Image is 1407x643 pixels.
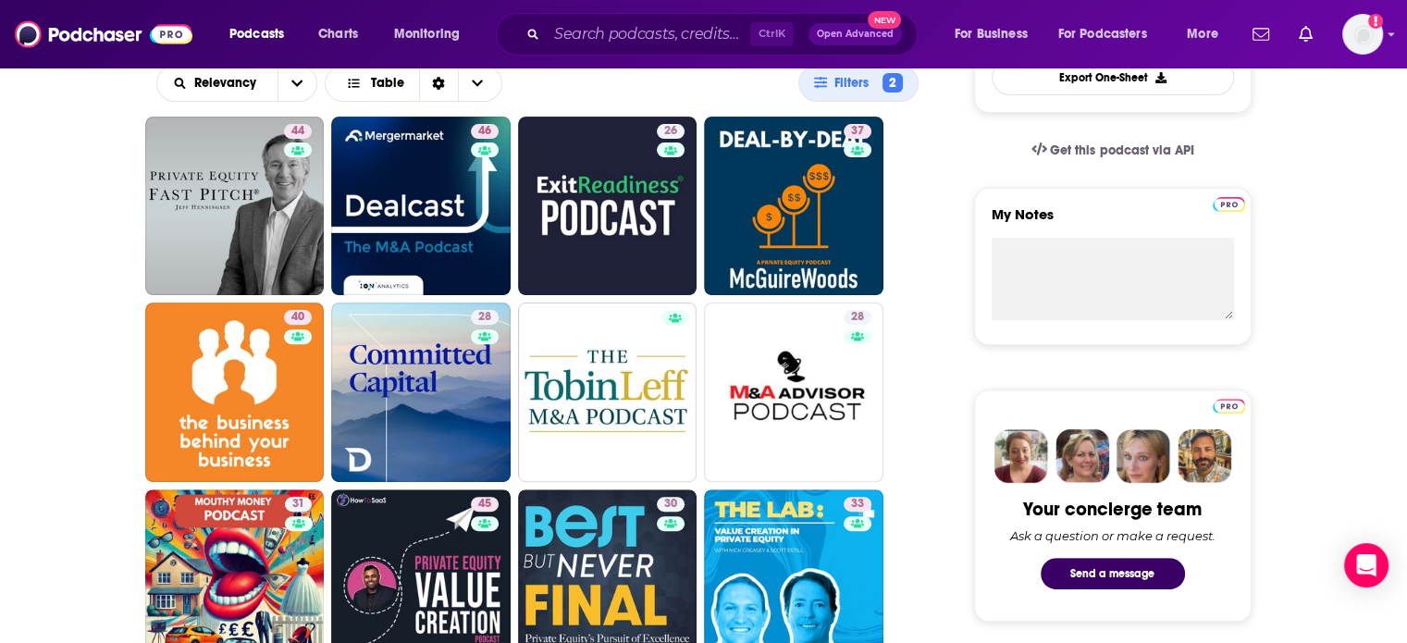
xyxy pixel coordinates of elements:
[868,11,901,29] span: New
[1058,21,1147,47] span: For Podcasters
[471,124,499,139] a: 46
[471,310,499,325] a: 28
[325,65,502,102] button: Choose View
[1342,14,1383,55] button: Show profile menu
[834,77,876,90] span: Filters
[145,117,325,296] a: 44
[704,117,883,296] a: 37
[1010,528,1216,543] div: Ask a question or make a request.
[1213,197,1245,212] img: Podchaser Pro
[518,117,697,296] a: 26
[1342,14,1383,55] img: User Profile
[992,205,1234,238] label: My Notes
[478,308,491,327] span: 28
[992,59,1234,95] button: Export One-Sheet
[331,117,511,296] a: 46
[664,495,677,513] span: 30
[942,19,1051,49] button: open menu
[1178,429,1231,483] img: Jon Profile
[1213,194,1245,212] a: Pro website
[1050,142,1193,158] span: Get this podcast via API
[478,122,491,141] span: 46
[278,66,316,101] button: open menu
[291,308,304,327] span: 40
[471,497,499,512] a: 45
[306,19,369,49] a: Charts
[331,303,511,482] a: 28
[994,429,1048,483] img: Sydney Profile
[478,495,491,513] span: 45
[798,65,919,102] button: Filters2
[844,310,871,325] a: 28
[704,303,883,482] a: 28
[1187,21,1218,47] span: More
[844,124,871,139] a: 37
[285,497,312,512] a: 31
[194,77,263,90] span: Relevancy
[657,124,685,139] a: 26
[157,77,278,90] button: open menu
[1055,429,1109,483] img: Barbara Profile
[1213,399,1245,414] img: Podchaser Pro
[844,497,871,512] a: 33
[817,30,894,39] span: Open Advanced
[1245,19,1277,50] a: Show notifications dropdown
[1342,14,1383,55] span: Logged in as Bcprpro33
[955,21,1028,47] span: For Business
[371,77,404,90] span: Table
[657,497,685,512] a: 30
[851,122,864,141] span: 37
[291,122,304,141] span: 44
[1174,19,1241,49] button: open menu
[419,66,458,101] div: Sort Direction
[381,19,484,49] button: open menu
[1213,396,1245,414] a: Pro website
[1344,543,1388,587] div: Open Intercom Messenger
[1117,429,1170,483] img: Jules Profile
[851,308,864,327] span: 28
[145,303,325,482] a: 40
[216,19,308,49] button: open menu
[15,17,192,52] img: Podchaser - Follow, Share and Rate Podcasts
[1023,498,1202,521] div: Your concierge team
[513,13,935,56] div: Search podcasts, credits, & more...
[292,495,304,513] span: 31
[1041,558,1185,589] button: Send a message
[808,23,902,45] button: Open AdvancedNew
[1046,19,1174,49] button: open menu
[882,73,903,93] span: 2
[664,122,677,141] span: 26
[1368,14,1383,29] svg: Add a profile image
[229,21,284,47] span: Podcasts
[284,124,312,139] a: 44
[851,495,864,513] span: 33
[156,65,318,102] h2: Choose List sort
[547,19,750,49] input: Search podcasts, credits, & more...
[318,21,358,47] span: Charts
[750,22,794,46] span: Ctrl K
[284,310,312,325] a: 40
[1291,19,1320,50] a: Show notifications dropdown
[394,21,460,47] span: Monitoring
[1017,128,1209,173] a: Get this podcast via API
